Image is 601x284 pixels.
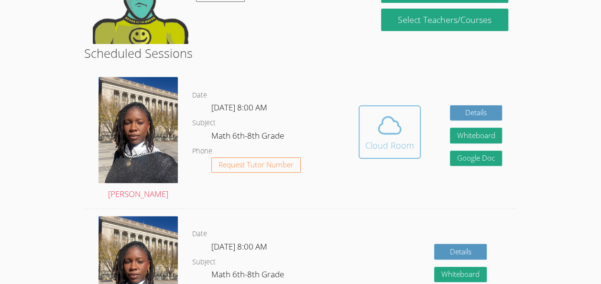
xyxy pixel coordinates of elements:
span: [DATE] 8:00 AM [211,241,267,252]
button: Whiteboard [434,267,487,283]
button: Request Tutor Number [211,157,301,173]
span: Request Tutor Number [219,161,294,168]
dt: Date [192,228,207,240]
div: Cloud Room [365,139,414,152]
dd: Math 6th-8th Grade [211,129,286,145]
a: Details [450,105,503,121]
dt: Subject [192,256,216,268]
dd: Math 6th-8th Grade [211,268,286,284]
a: [PERSON_NAME] [98,77,178,201]
button: Cloud Room [359,105,421,159]
a: Google Doc [450,151,503,166]
a: Details [434,244,487,260]
dt: Phone [192,145,212,157]
a: Select Teachers/Courses [381,9,508,31]
dt: Subject [192,117,216,129]
img: IMG_8183.jpeg [98,77,178,183]
button: Whiteboard [450,128,503,143]
span: [DATE] 8:00 AM [211,102,267,113]
dt: Date [192,89,207,101]
h2: Scheduled Sessions [84,44,517,62]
